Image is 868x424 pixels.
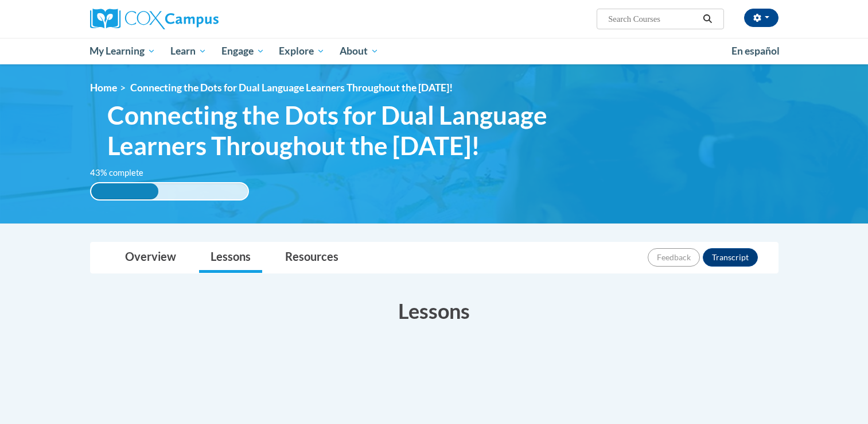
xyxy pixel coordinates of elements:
[271,38,332,64] a: Explore
[163,38,214,64] a: Learn
[332,38,386,64] a: About
[744,9,779,27] button: Account Settings
[90,167,156,179] label: 43% complete
[699,12,716,26] button: Search
[340,44,379,58] span: About
[170,44,207,58] span: Learn
[90,9,308,29] a: Cox Campus
[724,39,787,63] a: En español
[130,82,453,94] span: Connecting the Dots for Dual Language Learners Throughout the [DATE]!
[199,242,262,273] a: Lessons
[91,183,159,199] div: 43% complete
[73,38,796,64] div: Main menu
[607,12,699,26] input: Search Courses
[221,44,264,58] span: Engage
[90,296,779,325] h3: Lessons
[90,9,219,29] img: Cox Campus
[731,45,780,57] span: En español
[114,242,188,273] a: Overview
[274,242,350,273] a: Resources
[703,248,758,267] button: Transcript
[214,38,272,64] a: Engage
[90,82,117,94] a: Home
[279,44,325,58] span: Explore
[83,38,164,64] a: My Learning
[107,100,620,161] span: Connecting the Dots for Dual Language Learners Throughout the [DATE]!
[648,248,700,267] button: Feedback
[89,44,155,58] span: My Learning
